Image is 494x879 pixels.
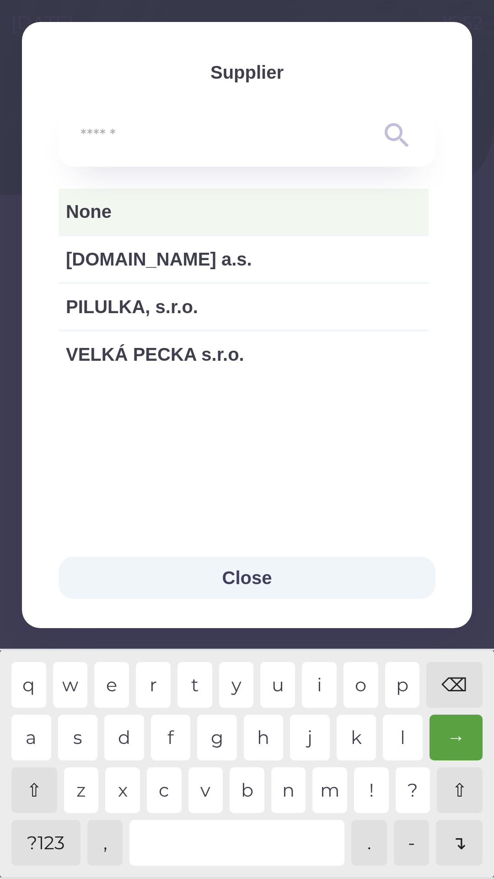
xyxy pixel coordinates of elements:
span: None [66,198,421,225]
div: VELKÁ PECKA s.r.o. [59,331,429,377]
span: [DOMAIN_NAME] a.s. [66,245,421,273]
p: Supplier [59,59,435,86]
span: PILULKA, s.r.o. [66,293,421,320]
div: [DOMAIN_NAME] a.s. [59,236,429,282]
span: VELKÁ PECKA s.r.o. [66,341,421,368]
div: None [59,189,429,234]
button: Close [59,557,435,599]
div: PILULKA, s.r.o. [59,284,429,330]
